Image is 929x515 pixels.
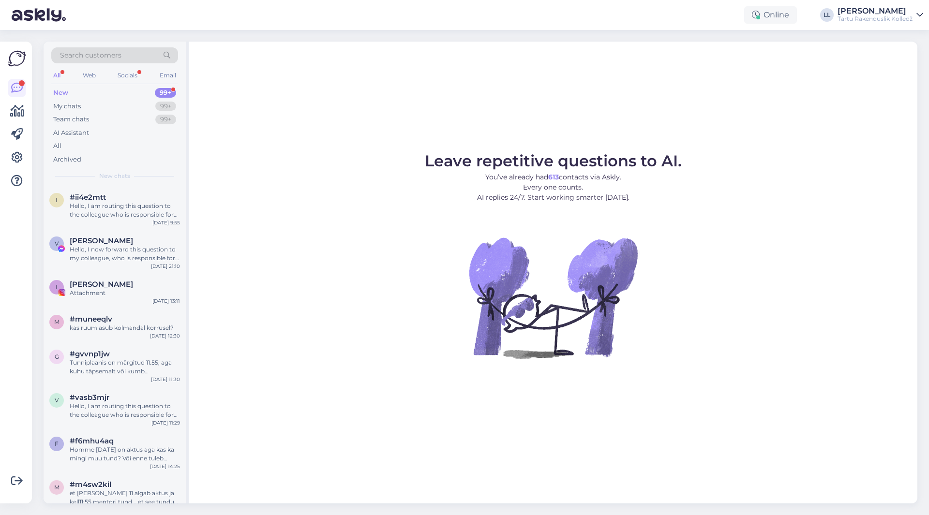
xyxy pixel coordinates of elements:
div: Hello, I am routing this question to the colleague who is responsible for this topic. The reply m... [70,202,180,219]
div: Socials [116,69,139,82]
b: 613 [548,173,559,181]
span: #vasb3mjr [70,393,109,402]
div: Tunniplaanis on märgitud 11.55, aga kuhu täpsemalt või kumb [PERSON_NAME] ei ole. [70,358,180,376]
img: Askly Logo [8,49,26,68]
span: m [54,484,60,491]
span: Leave repetitive questions to AI. [425,151,682,170]
span: g [55,353,59,360]
img: No Chat active [466,210,640,384]
div: Homme [DATE] on aktus aga kas ka mingi muu tund? Või enne tuleb oodata mentori kiri ära? [70,445,180,463]
span: i [56,196,58,204]
div: [DATE] 11:30 [151,376,180,383]
div: kas ruum asub kolmandal korrusel? [70,324,180,332]
span: m [54,318,60,325]
div: Archived [53,155,81,164]
div: [DATE] 14:25 [150,463,180,470]
div: [DATE] 11:29 [151,419,180,427]
div: All [51,69,62,82]
div: 99+ [155,88,176,98]
span: New chats [99,172,130,180]
div: Hello, I now forward this question to my colleague, who is responsible for this. The reply will b... [70,245,180,263]
div: Hello, I am routing this question to the colleague who is responsible for this topic. The reply m... [70,402,180,419]
div: [DATE] 9:55 [152,219,180,226]
div: Web [81,69,98,82]
div: [DATE] 21:10 [151,263,180,270]
div: [DATE] 12:30 [150,332,180,339]
div: New [53,88,68,98]
div: Attachment [70,289,180,297]
span: v [55,397,59,404]
div: Email [158,69,178,82]
div: 99+ [155,102,176,111]
div: Tartu Rakenduslik Kolledž [838,15,913,23]
span: #m4sw2kil [70,480,111,489]
span: #ii4e2mtt [70,193,106,202]
span: Vanessa Klimova [70,236,133,245]
div: Team chats [53,115,89,124]
span: #muneeqlv [70,315,112,324]
span: #gvvnp1jw [70,350,110,358]
span: Search customers [60,50,121,60]
div: 99+ [155,115,176,124]
div: [PERSON_NAME] [838,7,913,15]
div: [DATE] 13:11 [152,297,180,305]
span: f [55,440,59,447]
div: LL [820,8,834,22]
div: et [PERSON_NAME] 11 algab aktus ja kell11:55 mentori tund ...et see tundub kuidagi [PERSON_NAME] [70,489,180,506]
div: AI Assistant [53,128,89,138]
span: #f6mhu4aq [70,437,114,445]
div: All [53,141,61,151]
p: You’ve already had contacts via Askly. Every one counts. AI replies 24/7. Start working smarter [... [425,172,682,203]
span: I [56,283,58,291]
div: Online [744,6,797,24]
div: My chats [53,102,81,111]
span: V [55,240,59,247]
span: Ismail Mirzojev [70,280,133,289]
a: [PERSON_NAME]Tartu Rakenduslik Kolledž [838,7,923,23]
